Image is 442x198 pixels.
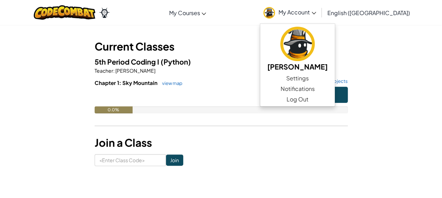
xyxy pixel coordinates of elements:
[263,7,275,19] img: avatar
[95,67,113,74] span: Teacher
[95,106,133,113] div: 0.0%
[169,9,200,16] span: My Courses
[267,61,328,72] h5: [PERSON_NAME]
[324,3,414,22] a: English ([GEOGRAPHIC_DATA])
[113,67,115,74] span: :
[280,27,315,61] img: avatar
[166,154,183,166] input: Join
[161,57,191,66] span: (Python)
[99,7,110,18] img: Ozaria
[260,1,320,24] a: My Account
[95,79,159,86] span: Chapter 1: Sky Mountain
[159,80,182,86] a: view map
[260,73,335,84] a: Settings
[95,39,348,54] h3: Current Classes
[260,94,335,105] a: Log Out
[278,8,316,16] span: My Account
[95,154,166,166] input: <Enter Class Code>
[95,135,348,151] h3: Join a Class
[260,84,335,94] a: Notifications
[327,9,410,16] span: English ([GEOGRAPHIC_DATA])
[280,85,314,93] span: Notifications
[95,57,161,66] span: 5th Period Coding I
[260,26,335,73] a: [PERSON_NAME]
[165,3,210,22] a: My Courses
[115,67,155,74] span: [PERSON_NAME]
[34,5,95,20] img: CodeCombat logo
